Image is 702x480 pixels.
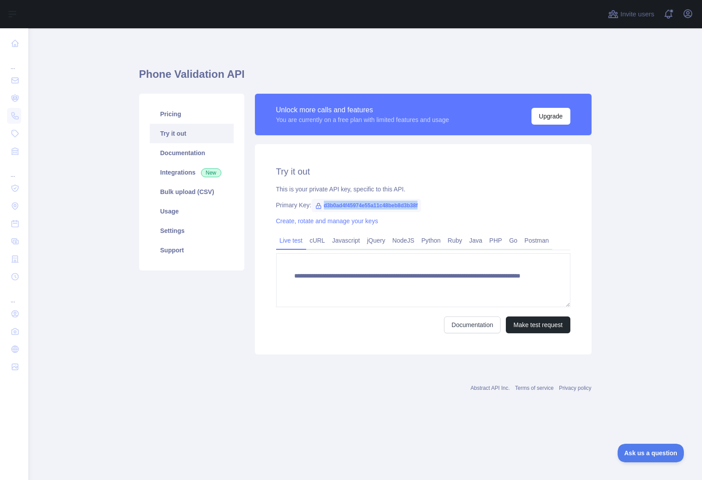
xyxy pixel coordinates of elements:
[150,104,234,124] a: Pricing
[150,124,234,143] a: Try it out
[276,233,306,248] a: Live test
[531,108,570,125] button: Upgrade
[471,385,510,391] a: Abstract API Inc.
[418,233,444,248] a: Python
[364,233,389,248] a: jQuery
[276,115,449,124] div: You are currently on a free plan with limited features and usage
[521,233,552,248] a: Postman
[150,221,234,240] a: Settings
[606,7,656,21] button: Invite users
[276,105,449,115] div: Unlock more calls and features
[276,185,570,194] div: This is your private API key, specific to this API.
[276,165,570,178] h2: Try it out
[7,53,21,71] div: ...
[329,233,364,248] a: Javascript
[150,163,234,182] a: Integrations New
[444,233,466,248] a: Ruby
[311,199,421,212] span: d3b0ad4f45974e55a11c48beb8d3b38f
[505,233,521,248] a: Go
[139,67,592,88] h1: Phone Validation API
[515,385,554,391] a: Terms of service
[559,385,591,391] a: Privacy policy
[506,316,570,333] button: Make test request
[150,143,234,163] a: Documentation
[276,217,378,225] a: Create, rotate and manage your keys
[389,233,418,248] a: NodeJS
[7,161,21,179] div: ...
[618,444,684,462] iframe: Toggle Customer Support
[150,240,234,260] a: Support
[276,201,570,210] div: Primary Key:
[306,233,329,248] a: cURL
[150,182,234,202] a: Bulk upload (CSV)
[620,9,654,19] span: Invite users
[466,233,486,248] a: Java
[444,316,501,333] a: Documentation
[150,202,234,221] a: Usage
[7,286,21,304] div: ...
[201,168,221,177] span: New
[486,233,506,248] a: PHP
